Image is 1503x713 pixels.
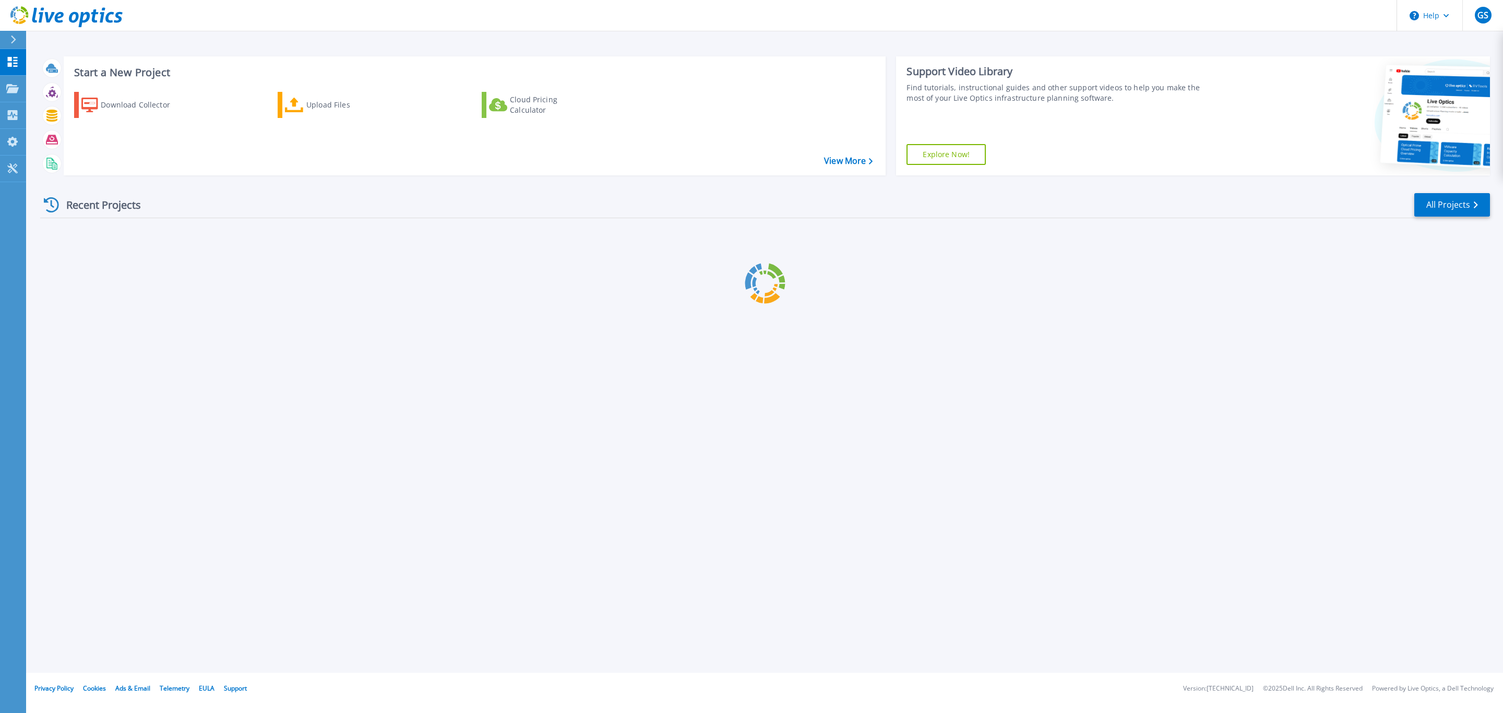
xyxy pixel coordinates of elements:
[906,82,1215,103] div: Find tutorials, instructional guides and other support videos to help you make the most of your L...
[115,684,150,693] a: Ads & Email
[1477,11,1488,19] span: GS
[1263,685,1363,692] li: © 2025 Dell Inc. All Rights Reserved
[1183,685,1254,692] li: Version: [TECHNICAL_ID]
[1414,193,1490,217] a: All Projects
[224,684,247,693] a: Support
[34,684,74,693] a: Privacy Policy
[482,92,598,118] a: Cloud Pricing Calculator
[824,156,873,166] a: View More
[83,684,106,693] a: Cookies
[199,684,214,693] a: EULA
[101,94,184,115] div: Download Collector
[1372,685,1494,692] li: Powered by Live Optics, a Dell Technology
[74,67,873,78] h3: Start a New Project
[74,92,190,118] a: Download Collector
[306,94,390,115] div: Upload Files
[278,92,394,118] a: Upload Files
[906,65,1215,78] div: Support Video Library
[510,94,593,115] div: Cloud Pricing Calculator
[40,192,155,218] div: Recent Projects
[160,684,189,693] a: Telemetry
[906,144,986,165] a: Explore Now!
